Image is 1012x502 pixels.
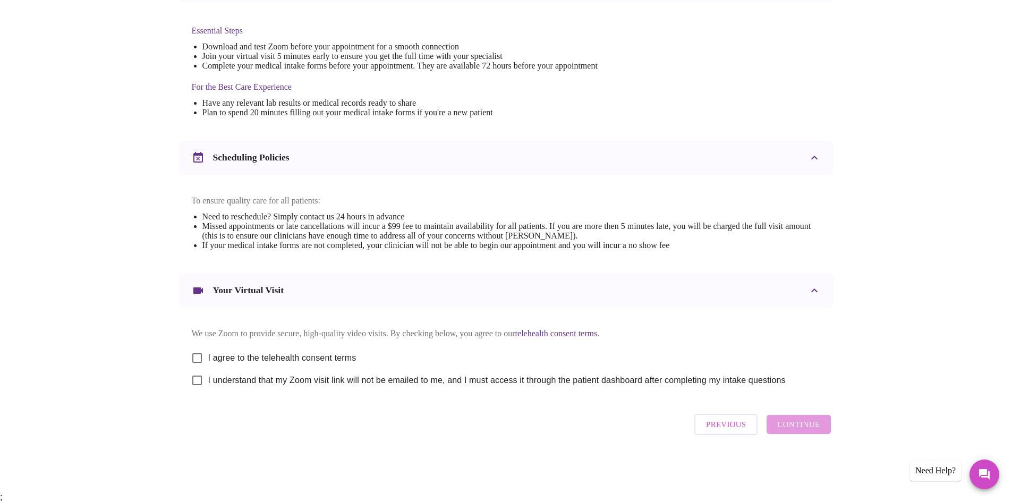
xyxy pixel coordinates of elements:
[706,418,746,431] span: Previous
[208,352,356,364] span: I agree to the telehealth consent terms
[202,42,598,52] li: Download and test Zoom before your appointment for a smooth connection
[694,414,758,435] button: Previous
[213,285,284,296] h3: Your Virtual Visit
[192,26,598,36] h4: Essential Steps
[202,98,598,108] li: Have any relevant lab results or medical records ready to share
[213,152,290,163] h3: Scheduling Policies
[192,196,821,206] p: To ensure quality care for all patients:
[179,274,834,308] div: Your Virtual Visit
[179,141,834,175] div: Scheduling Policies
[202,222,821,241] li: Missed appointments or late cancellations will incur a $99 fee to maintain availability for all p...
[202,61,598,71] li: Complete your medical intake forms before your appointment. They are available 72 hours before yo...
[192,82,598,92] h4: For the Best Care Experience
[208,374,786,387] span: I understand that my Zoom visit link will not be emailed to me, and I must access it through the ...
[515,329,598,338] a: telehealth consent terms
[910,461,961,481] div: Need Help?
[202,108,598,117] li: Plan to spend 20 minutes filling out your medical intake forms if you're a new patient
[202,241,821,250] li: If your medical intake forms are not completed, your clinician will not be able to begin our appo...
[202,212,821,222] li: Need to reschedule? Simply contact us 24 hours in advance
[192,329,821,338] p: We use Zoom to provide secure, high-quality video visits. By checking below, you agree to our .
[202,52,598,61] li: Join your virtual visit 5 minutes early to ensure you get the full time with your specialist
[970,460,999,489] button: Messages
